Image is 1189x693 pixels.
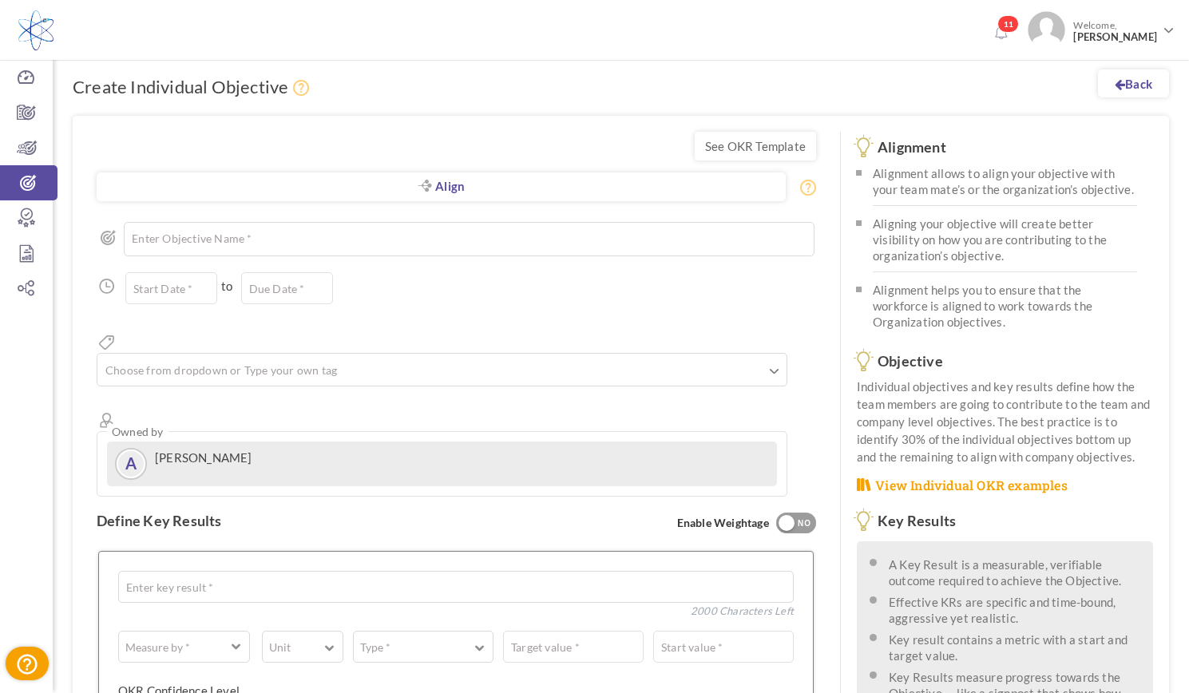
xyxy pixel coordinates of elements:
a: A [117,449,145,478]
label: Define Key Results [97,513,222,529]
label: [PERSON_NAME] [155,450,252,465]
i: Objective Name * [101,230,116,245]
i: Owner [97,410,117,431]
i: Aligned Objective [418,180,431,192]
span: [PERSON_NAME] [1073,31,1157,43]
h3: Objective [857,354,1153,370]
a: Notifications [988,21,1013,46]
label: Unit [263,640,297,655]
button: Measure by * [118,631,250,663]
i: Duration [97,276,117,297]
a: Photo Welcome,[PERSON_NAME] [1021,5,1181,52]
img: Photo [1028,11,1065,49]
li: Key result contains a metric with a start and target value. [889,628,1141,663]
span: Welcome, [1065,11,1161,51]
button: Unit [262,631,344,663]
h3: Key Results [857,513,1153,529]
a: Align [97,172,786,201]
span: Enable Weightage [677,513,816,535]
li: Alignment allows to align your objective with your team mate’s or the organization’s objective. [873,164,1137,206]
label: Type * [354,640,397,655]
span: 11 [997,15,1019,33]
li: Aligning your objective will create better visibility on how you are contributing to the organiza... [873,206,1137,272]
li: A Key Result is a measurable, verifiable outcome required to achieve the Objective. [889,553,1141,588]
div: NO [791,517,818,531]
img: Logo [18,10,54,50]
a: View Individual OKR examples [857,477,1068,495]
a: Back [1098,69,1169,97]
li: Effective KRs are specific and time-bound, aggressive yet realistic. [889,591,1141,626]
i: Tags [97,332,117,353]
span: 2000 Characters Left [691,603,794,607]
button: Type * [353,631,493,663]
h1: Create Individual Objective [73,76,315,100]
li: Alignment helps you to ensure that the workforce is aligned to work towards the Organization obje... [873,272,1137,338]
span: to [221,278,232,294]
a: See OKR Template [695,132,816,160]
h3: Alignment [857,140,1153,156]
p: Individual objectives and key results define how the team members are going to contribute to the ... [857,378,1153,465]
label: Measure by * [119,640,196,655]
